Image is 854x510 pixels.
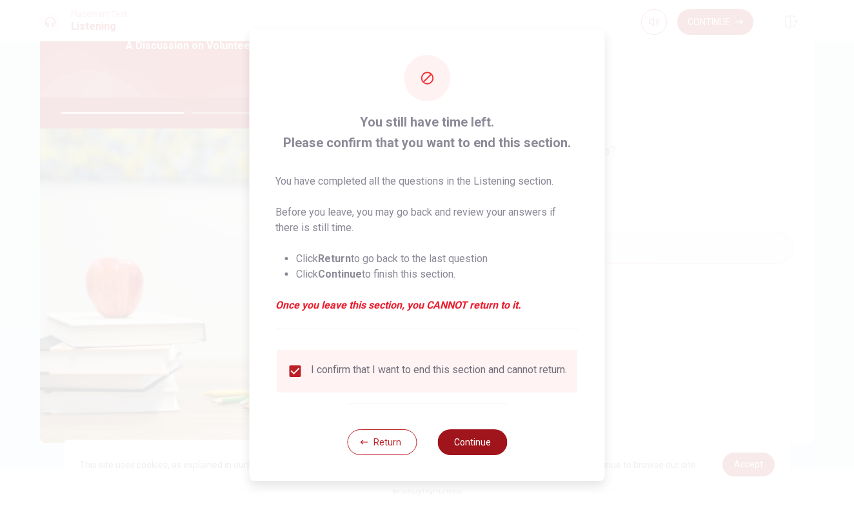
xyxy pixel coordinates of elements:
span: You still have time left. Please confirm that you want to end this section. [275,112,579,153]
p: Before you leave, you may go back and review your answers if there is still time. [275,205,579,236]
li: Click to go back to the last question [296,251,579,267]
div: I confirm that I want to end this section and cannot return. [311,363,567,379]
button: Return [347,429,417,455]
strong: Continue [318,268,362,280]
li: Click to finish this section. [296,267,579,282]
button: Continue [437,429,507,455]
em: Once you leave this section, you CANNOT return to it. [275,298,579,313]
strong: Return [318,252,351,265]
p: You have completed all the questions in the Listening section. [275,174,579,189]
